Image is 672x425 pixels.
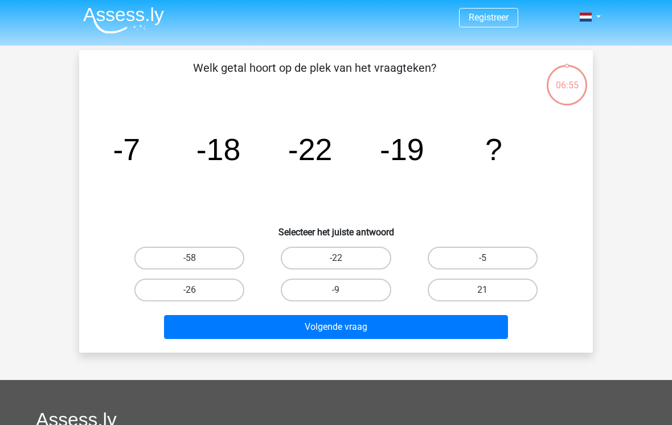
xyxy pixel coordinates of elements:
tspan: ? [485,132,502,166]
a: Registreer [469,12,509,23]
label: -9 [281,279,391,301]
label: -26 [134,279,244,301]
h6: Selecteer het juiste antwoord [97,218,575,238]
label: -5 [428,247,538,269]
label: -58 [134,247,244,269]
tspan: -7 [113,132,140,166]
p: Welk getal hoort op de plek van het vraagteken? [97,59,532,93]
div: 06:55 [546,64,588,92]
label: 21 [428,279,538,301]
label: -22 [281,247,391,269]
button: Volgende vraag [164,315,509,339]
tspan: -18 [196,132,241,166]
tspan: -22 [288,132,333,166]
img: Assessly [83,7,164,34]
tspan: -19 [380,132,424,166]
